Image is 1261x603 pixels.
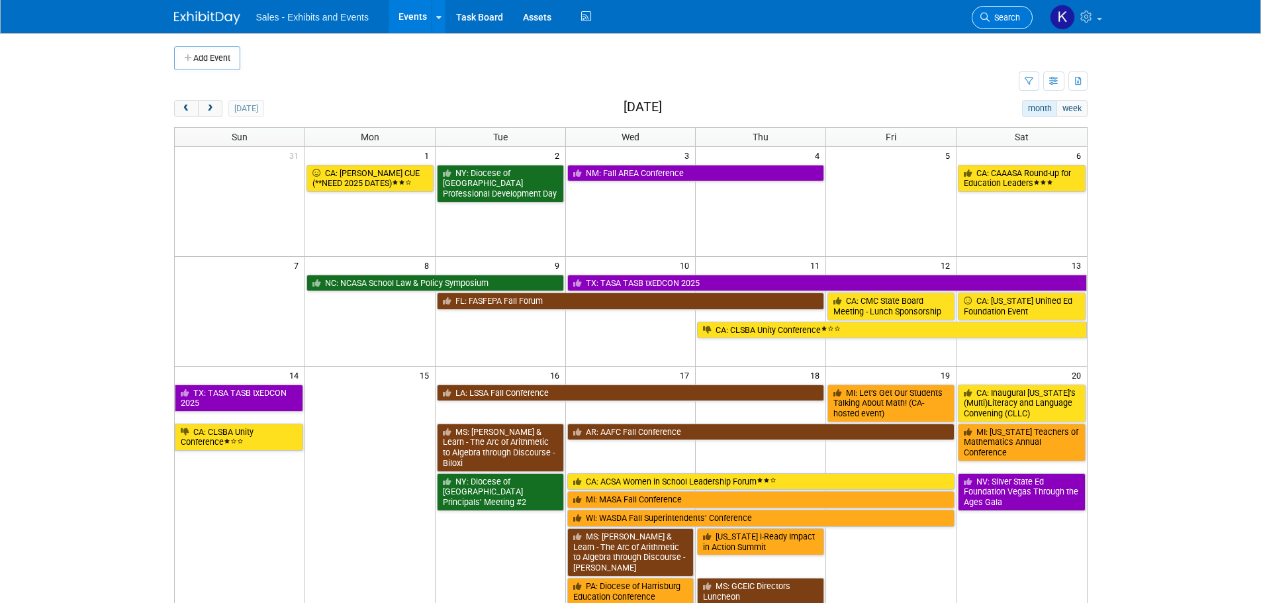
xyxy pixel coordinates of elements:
a: CA: [PERSON_NAME] CUE (**NEED 2025 DATES) [306,165,434,192]
span: 16 [549,367,565,383]
button: [DATE] [228,100,263,117]
span: Sat [1015,132,1029,142]
a: TX: TASA TASB txEDCON 2025 [175,385,303,412]
a: NY: Diocese of [GEOGRAPHIC_DATA] Professional Development Day [437,165,564,203]
button: Add Event [174,46,240,70]
a: LA: LSSA Fall Conference [437,385,825,402]
a: CA: Inaugural [US_STATE]’s (Multi)Literacy and Language Convening (CLLC) [958,385,1085,422]
span: 17 [678,367,695,383]
h2: [DATE] [624,100,662,115]
button: month [1022,100,1057,117]
a: CA: [US_STATE] Unified Ed Foundation Event [958,293,1085,320]
span: 4 [814,147,825,163]
span: 18 [809,367,825,383]
span: Thu [753,132,769,142]
span: Tue [493,132,508,142]
button: week [1056,100,1087,117]
a: MI: Let’s Get Our Students Talking About Math! (CA-hosted event) [827,385,955,422]
span: 3 [683,147,695,163]
a: MS: [PERSON_NAME] & Learn - The Arc of Arithmetic to Algebra through Discourse - Biloxi [437,424,564,472]
a: MS: [PERSON_NAME] & Learn - The Arc of Arithmetic to Algebra through Discourse - [PERSON_NAME] [567,528,694,577]
a: CA: CLSBA Unity Conference [175,424,303,451]
a: AR: AAFC Fall Conference [567,424,955,441]
span: Sun [232,132,248,142]
span: 9 [553,257,565,273]
span: 10 [678,257,695,273]
a: CA: CAAASA Round-up for Education Leaders [958,165,1085,192]
span: 31 [288,147,304,163]
a: NC: NCASA School Law & Policy Symposium [306,275,564,292]
span: 11 [809,257,825,273]
a: NM: Fall AREA Conference [567,165,825,182]
span: Wed [622,132,639,142]
span: 2 [553,147,565,163]
span: 19 [939,367,956,383]
a: MI: MASA Fall Conference [567,491,955,508]
a: NV: Silver State Ed Foundation Vegas Through the Ages Gala [958,473,1085,511]
a: WI: WASDA Fall Superintendents’ Conference [567,510,955,527]
span: 20 [1070,367,1087,383]
img: Kara Haven [1050,5,1075,30]
a: NY: Diocese of [GEOGRAPHIC_DATA] Principals’ Meeting #2 [437,473,564,511]
span: 1 [423,147,435,163]
span: Search [990,13,1020,23]
span: 15 [418,367,435,383]
span: Mon [361,132,379,142]
span: 12 [939,257,956,273]
span: 6 [1075,147,1087,163]
span: 5 [944,147,956,163]
a: CA: CLSBA Unity Conference [697,322,1086,339]
span: 7 [293,257,304,273]
a: CA: ACSA Women in School Leadership Forum [567,473,955,490]
span: Fri [886,132,896,142]
a: TX: TASA TASB txEDCON 2025 [567,275,1087,292]
a: MI: [US_STATE] Teachers of Mathematics Annual Conference [958,424,1085,461]
a: Search [972,6,1033,29]
img: ExhibitDay [174,11,240,24]
a: [US_STATE] i-Ready Impact in Action Summit [697,528,824,555]
button: next [198,100,222,117]
span: 13 [1070,257,1087,273]
a: FL: FASFEPA Fall Forum [437,293,825,310]
span: Sales - Exhibits and Events [256,12,369,23]
span: 14 [288,367,304,383]
button: prev [174,100,199,117]
span: 8 [423,257,435,273]
a: CA: CMC State Board Meeting - Lunch Sponsorship [827,293,955,320]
